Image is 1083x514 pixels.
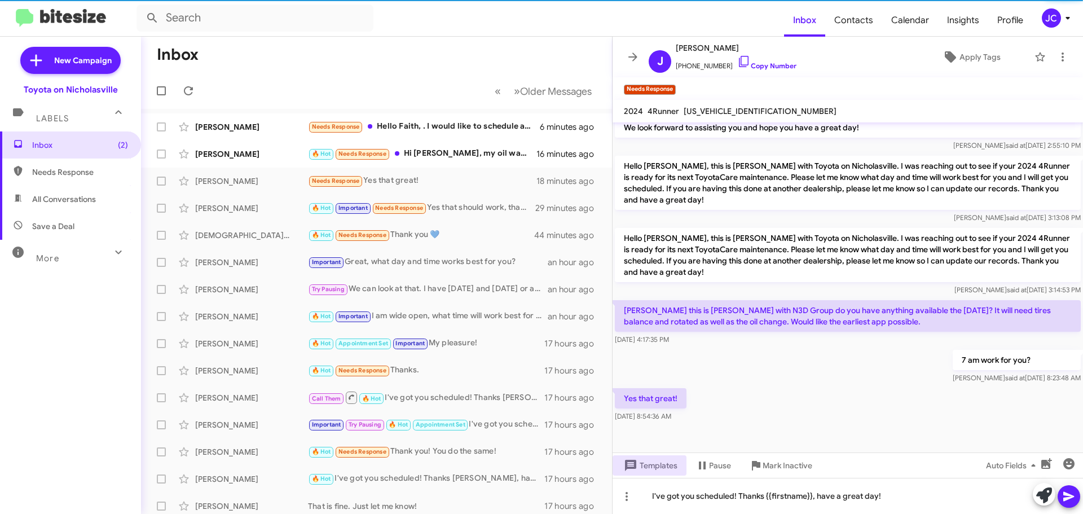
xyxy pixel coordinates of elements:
[338,150,386,157] span: Needs Response
[624,106,643,116] span: 2024
[507,80,598,103] button: Next
[624,85,676,95] small: Needs Response
[312,395,341,402] span: Call Them
[784,4,825,37] a: Inbox
[36,253,59,263] span: More
[308,310,548,323] div: I am wide open, what time will work best for you?
[615,335,669,344] span: [DATE] 4:17:35 PM
[195,284,308,295] div: [PERSON_NAME]
[308,418,544,431] div: I've got you scheduled! Thanks [PERSON_NAME], have a great day!
[308,120,540,133] div: Hello Faith, . I would like to schedule an oil change if the offer of $29.99 is still available.
[986,455,1040,476] span: Auto Fields
[195,473,308,485] div: [PERSON_NAME]
[676,41,796,55] span: [PERSON_NAME]
[308,337,544,350] div: My pleasure!
[195,446,308,458] div: [PERSON_NAME]
[54,55,112,66] span: New Campaign
[375,204,423,212] span: Needs Response
[938,4,988,37] a: Insights
[615,156,1081,210] p: Hello [PERSON_NAME], this is [PERSON_NAME] with Toyota on Nicholasville. I was reaching out to se...
[514,84,520,98] span: »
[540,121,603,133] div: 6 minutes ago
[544,338,603,349] div: 17 hours ago
[338,204,368,212] span: Important
[195,338,308,349] div: [PERSON_NAME]
[308,256,548,269] div: Great, what day and time works best for you?
[1006,141,1025,150] span: said at
[312,285,345,293] span: Try Pausing
[740,455,821,476] button: Mark Inactive
[312,340,331,347] span: 🔥 Hot
[308,445,544,458] div: Thank you! You do the same!
[312,177,360,184] span: Needs Response
[613,455,686,476] button: Templates
[613,478,1083,514] div: I've got you scheduled! Thanks {{firstname}}, have a great day!
[544,392,603,403] div: 17 hours ago
[615,388,686,408] p: Yes that great!
[536,175,603,187] div: 18 minutes ago
[416,421,465,428] span: Appointment Set
[648,106,679,116] span: 4Runner
[308,364,544,377] div: Thanks.
[308,472,544,485] div: I've got you scheduled! Thanks [PERSON_NAME], have a great day!
[709,455,731,476] span: Pause
[977,455,1049,476] button: Auto Fields
[338,340,388,347] span: Appointment Set
[953,374,1081,382] span: [PERSON_NAME] [DATE] 8:23:48 AM
[312,204,331,212] span: 🔥 Hot
[535,203,603,214] div: 29 minutes ago
[195,175,308,187] div: [PERSON_NAME]
[36,113,69,124] span: Labels
[195,392,308,403] div: [PERSON_NAME]
[312,421,341,428] span: Important
[825,4,882,37] span: Contacts
[913,47,1029,67] button: Apply Tags
[676,55,796,72] span: [PHONE_NUMBER]
[195,419,308,430] div: [PERSON_NAME]
[338,313,368,320] span: Important
[615,228,1081,282] p: Hello [PERSON_NAME], this is [PERSON_NAME] with Toyota on Nicholasville. I was reaching out to se...
[882,4,938,37] a: Calendar
[195,121,308,133] div: [PERSON_NAME]
[684,106,837,116] span: [US_VEHICLE_IDENTIFICATION_NUMBER]
[1005,374,1025,382] span: said at
[954,285,1081,294] span: [PERSON_NAME] [DATE] 3:14:53 PM
[195,311,308,322] div: [PERSON_NAME]
[548,311,603,322] div: an hour ago
[544,365,603,376] div: 17 hours ago
[308,174,536,187] div: Yes that great!
[737,61,796,70] a: Copy Number
[312,475,331,482] span: 🔥 Hot
[520,85,592,98] span: Older Messages
[312,258,341,266] span: Important
[395,340,425,347] span: Important
[195,203,308,214] div: [PERSON_NAME]
[312,231,331,239] span: 🔥 Hot
[544,446,603,458] div: 17 hours ago
[1032,8,1071,28] button: JC
[349,421,381,428] span: Try Pausing
[622,455,677,476] span: Templates
[535,230,603,241] div: 44 minutes ago
[20,47,121,74] a: New Campaign
[24,84,118,95] div: Toyota on Nicholasville
[488,80,508,103] button: Previous
[312,150,331,157] span: 🔥 Hot
[195,365,308,376] div: [PERSON_NAME]
[312,367,331,374] span: 🔥 Hot
[389,421,408,428] span: 🔥 Hot
[763,455,812,476] span: Mark Inactive
[1042,8,1061,28] div: JC
[338,448,386,455] span: Needs Response
[488,80,598,103] nav: Page navigation example
[137,5,373,32] input: Search
[195,148,308,160] div: [PERSON_NAME]
[118,139,128,151] span: (2)
[362,395,381,402] span: 🔥 Hot
[548,284,603,295] div: an hour ago
[1007,285,1027,294] span: said at
[157,46,199,64] h1: Inbox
